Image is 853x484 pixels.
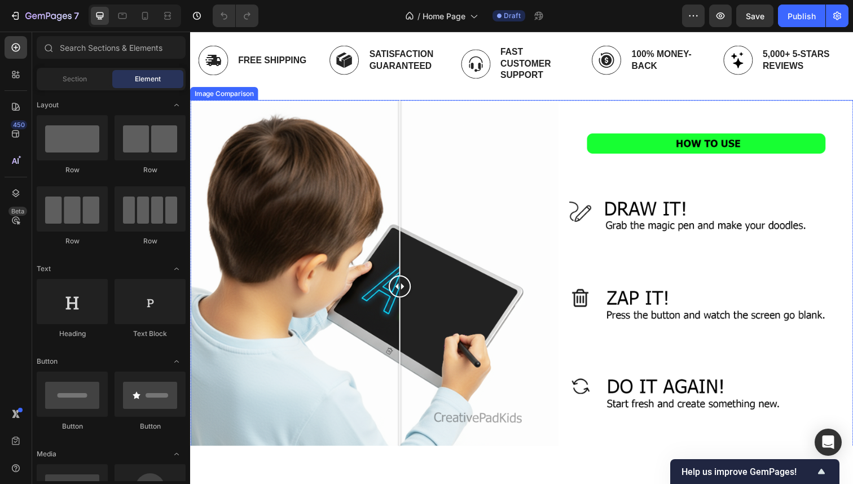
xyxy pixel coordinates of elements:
div: Button [115,421,186,431]
span: Element [135,74,161,84]
span: Button [37,356,58,367]
span: Help us improve GemPages! [681,466,815,477]
span: Draft [504,11,521,21]
button: Publish [778,5,825,27]
div: Text Block [115,329,186,339]
iframe: Design area [190,31,853,446]
button: 7 [5,5,84,27]
span: Text [37,264,51,274]
span: Save [746,11,764,21]
span: Toggle open [168,352,186,370]
span: Media [37,449,56,459]
span: Home Page [423,10,465,22]
div: Beta [8,207,27,216]
div: Undo/Redo [213,5,258,27]
div: Row [115,236,186,246]
p: 7 [74,9,79,23]
button: Save [736,5,773,27]
div: 450 [11,120,27,129]
span: Toggle open [168,96,186,114]
div: Row [37,165,108,175]
span: Toggle open [168,445,186,463]
span: / [417,10,420,22]
div: Open Intercom Messenger [815,429,842,456]
div: Row [115,165,186,175]
div: Heading [37,329,108,339]
span: Section [63,74,87,84]
span: Toggle open [168,260,186,278]
div: Publish [788,10,816,22]
input: Search Sections & Elements [37,36,186,59]
div: Row [37,236,108,246]
span: Layout [37,100,59,110]
div: Button [37,421,108,431]
button: Show survey - Help us improve GemPages! [681,465,828,478]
